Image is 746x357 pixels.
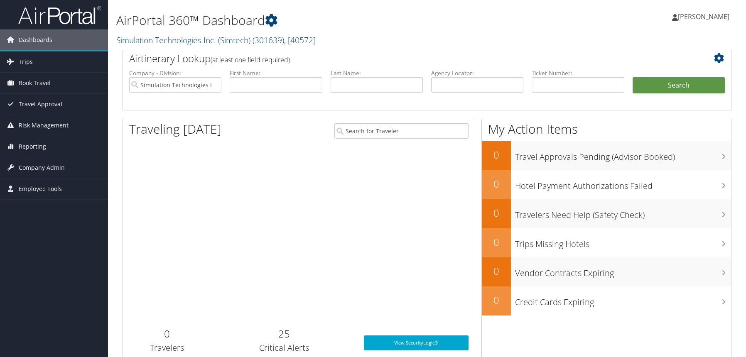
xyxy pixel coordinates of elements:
[129,120,221,138] h1: Traveling [DATE]
[230,69,322,77] label: First Name:
[211,55,290,64] span: (at least one field required)
[334,123,469,139] input: Search for Traveler
[431,69,523,77] label: Agency Locator:
[482,141,731,170] a: 0Travel Approvals Pending (Advisor Booked)
[515,263,731,279] h3: Vendor Contracts Expiring
[482,148,511,162] h2: 0
[18,5,101,25] img: airportal-logo.png
[482,228,731,257] a: 0Trips Missing Hotels
[672,4,738,29] a: [PERSON_NAME]
[482,257,731,286] a: 0Vendor Contracts Expiring
[116,34,316,46] a: Simulation Technologies Inc. (Simtech)
[482,177,511,191] h2: 0
[515,234,731,250] h3: Trips Missing Hotels
[482,170,731,199] a: 0Hotel Payment Authorizations Failed
[482,199,731,228] a: 0Travelers Need Help (Safety Check)
[129,342,205,354] h3: Travelers
[331,69,423,77] label: Last Name:
[284,34,316,46] span: , [ 40572 ]
[482,206,511,220] h2: 0
[482,286,731,315] a: 0Credit Cards Expiring
[19,29,52,50] span: Dashboards
[253,34,284,46] span: ( 301639 )
[217,342,351,354] h3: Critical Alerts
[217,327,351,341] h2: 25
[129,51,674,66] h2: Airtinerary Lookup
[19,94,62,115] span: Travel Approval
[116,12,530,29] h1: AirPortal 360™ Dashboard
[364,335,469,350] a: View SecurityLogic®
[515,147,731,163] h3: Travel Approvals Pending (Advisor Booked)
[515,205,731,221] h3: Travelers Need Help (Safety Check)
[19,115,69,136] span: Risk Management
[129,327,205,341] h2: 0
[19,178,62,199] span: Employee Tools
[482,293,511,307] h2: 0
[129,69,221,77] label: Company - Division:
[482,264,511,278] h2: 0
[678,12,729,21] span: [PERSON_NAME]
[19,157,65,178] span: Company Admin
[19,73,51,93] span: Book Travel
[482,120,731,138] h1: My Action Items
[482,235,511,249] h2: 0
[515,176,731,192] h3: Hotel Payment Authorizations Failed
[633,77,725,94] button: Search
[19,51,33,72] span: Trips
[532,69,624,77] label: Ticket Number:
[19,136,46,157] span: Reporting
[515,292,731,308] h3: Credit Cards Expiring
